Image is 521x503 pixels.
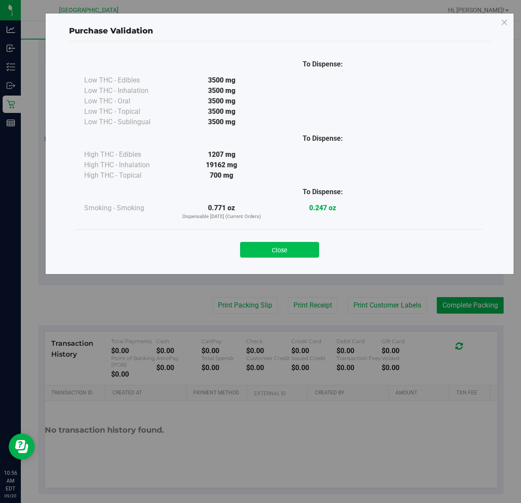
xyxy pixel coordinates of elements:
[171,203,272,221] div: 0.771 oz
[84,106,171,117] div: Low THC - Topical
[9,434,35,460] iframe: Resource center
[171,117,272,127] div: 3500 mg
[171,170,272,181] div: 700 mg
[84,149,171,160] div: High THC - Edibles
[171,213,272,221] p: Dispensable [DATE] (Current Orders)
[272,59,373,69] div: To Dispense:
[240,242,319,258] button: Close
[272,133,373,144] div: To Dispense:
[84,170,171,181] div: High THC - Topical
[171,86,272,96] div: 3500 mg
[69,26,153,36] span: Purchase Validation
[171,75,272,86] div: 3500 mg
[84,86,171,96] div: Low THC - Inhalation
[309,204,336,212] strong: 0.247 oz
[84,117,171,127] div: Low THC - Sublingual
[171,149,272,160] div: 1207 mg
[171,160,272,170] div: 19162 mg
[84,75,171,86] div: Low THC - Edibles
[84,96,171,106] div: Low THC - Oral
[84,203,171,213] div: Smoking - Smoking
[171,106,272,117] div: 3500 mg
[84,160,171,170] div: High THC - Inhalation
[171,96,272,106] div: 3500 mg
[272,187,373,197] div: To Dispense:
